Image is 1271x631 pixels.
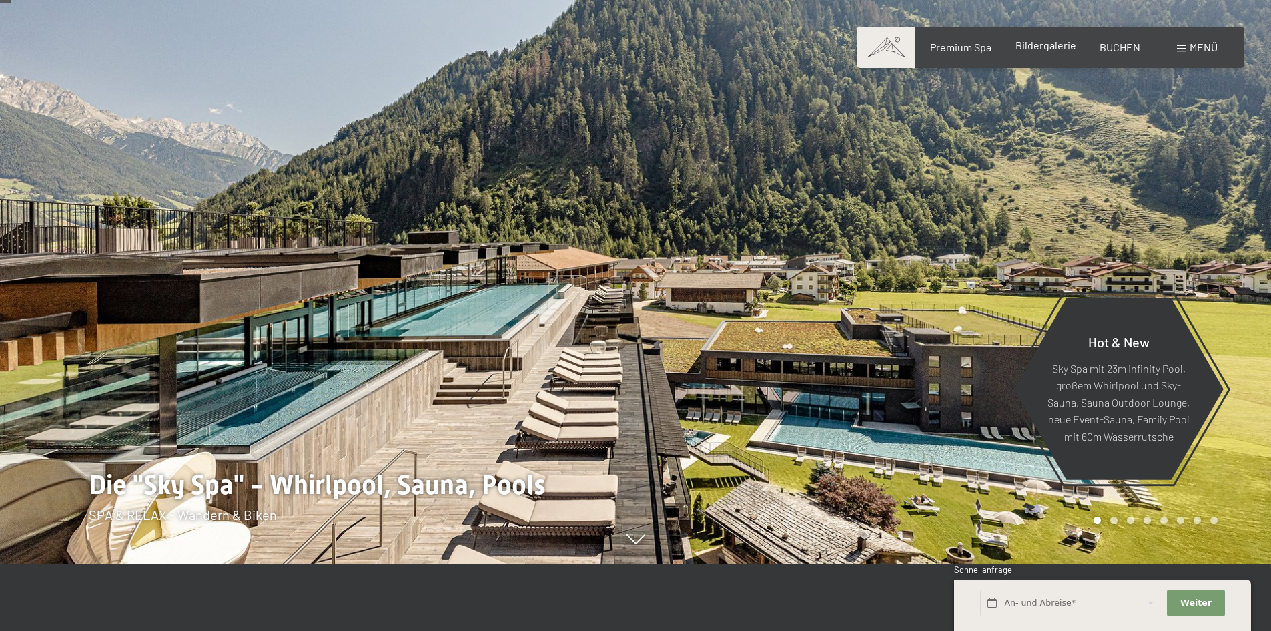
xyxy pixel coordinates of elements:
[1210,517,1218,524] div: Carousel Page 8
[1177,517,1184,524] div: Carousel Page 6
[1088,333,1150,349] span: Hot & New
[930,41,991,53] a: Premium Spa
[1094,517,1101,524] div: Carousel Page 1 (Current Slide)
[1160,517,1168,524] div: Carousel Page 5
[1194,517,1201,524] div: Carousel Page 7
[1144,517,1151,524] div: Carousel Page 4
[1089,517,1218,524] div: Carousel Pagination
[1100,41,1140,53] a: BUCHEN
[954,564,1012,575] span: Schnellanfrage
[1110,517,1118,524] div: Carousel Page 2
[1167,590,1224,617] button: Weiter
[1013,297,1224,481] a: Hot & New Sky Spa mit 23m Infinity Pool, großem Whirlpool und Sky-Sauna, Sauna Outdoor Lounge, ne...
[1046,359,1191,445] p: Sky Spa mit 23m Infinity Pool, großem Whirlpool und Sky-Sauna, Sauna Outdoor Lounge, neue Event-S...
[1190,41,1218,53] span: Menü
[1127,517,1134,524] div: Carousel Page 3
[1015,39,1076,51] a: Bildergalerie
[1180,597,1212,609] span: Weiter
